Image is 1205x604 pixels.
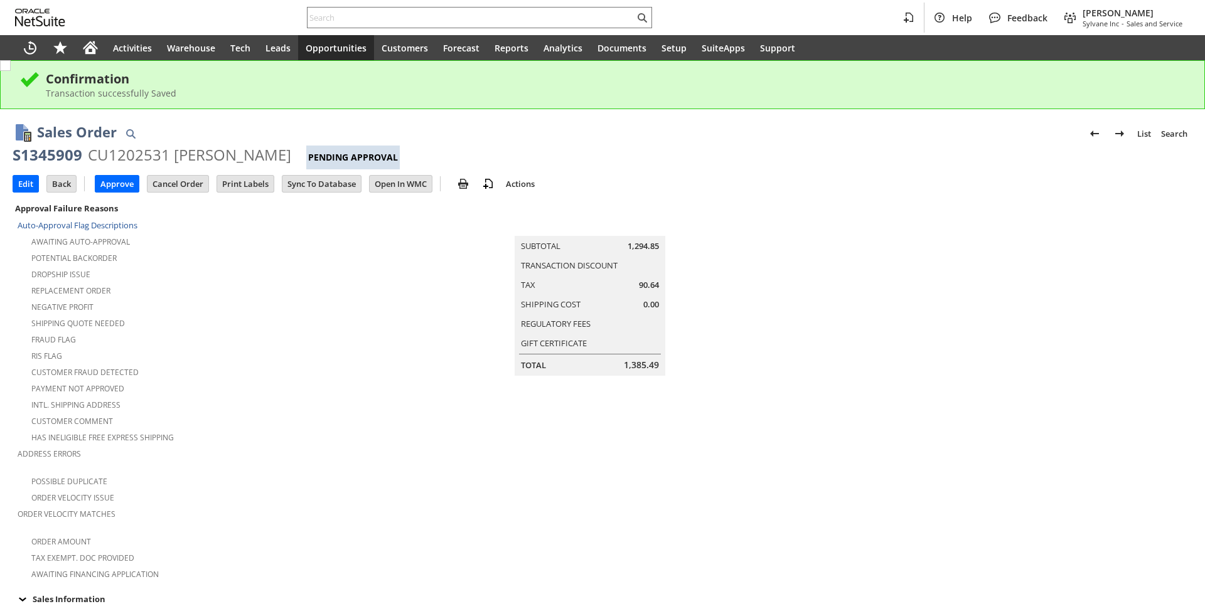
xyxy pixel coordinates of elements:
[456,176,471,191] img: print.svg
[31,476,107,487] a: Possible Duplicate
[443,42,479,54] span: Forecast
[31,236,130,247] a: Awaiting Auto-Approval
[105,35,159,60] a: Activities
[15,35,45,60] a: Recent Records
[536,35,590,60] a: Analytics
[487,35,536,60] a: Reports
[521,260,618,271] a: Transaction Discount
[31,351,62,361] a: RIS flag
[159,35,223,60] a: Warehouse
[31,383,124,394] a: Payment not approved
[230,42,250,54] span: Tech
[95,176,139,192] input: Approve
[113,42,152,54] span: Activities
[521,240,560,252] a: Subtotal
[1112,126,1127,141] img: Next
[45,35,75,60] div: Shortcuts
[18,220,137,231] a: Auto-Approval Flag Descriptions
[436,35,487,60] a: Forecast
[1083,7,1182,19] span: [PERSON_NAME]
[298,35,374,60] a: Opportunities
[46,87,1186,99] div: Transaction successfully Saved
[13,145,82,165] div: S1345909
[31,432,174,443] a: Has Ineligible Free Express Shipping
[167,42,215,54] span: Warehouse
[628,240,659,252] span: 1,294.85
[31,416,113,427] a: Customer Comment
[760,42,795,54] span: Support
[217,176,274,192] input: Print Labels
[31,334,76,345] a: Fraud Flag
[382,42,428,54] span: Customers
[515,216,665,236] caption: Summary
[23,40,38,55] svg: Recent Records
[46,70,1186,87] div: Confirmation
[1132,124,1156,144] a: List
[481,176,496,191] img: add-record.svg
[31,492,114,503] a: Order Velocity Issue
[31,269,90,280] a: Dropship Issue
[75,35,105,60] a: Home
[282,176,361,192] input: Sync To Database
[13,200,401,216] div: Approval Failure Reasons
[654,35,694,60] a: Setup
[1007,12,1047,24] span: Feedback
[15,9,65,26] svg: logo
[521,359,546,371] a: Total
[31,367,139,378] a: Customer Fraud Detected
[661,42,687,54] span: Setup
[13,176,38,192] input: Edit
[83,40,98,55] svg: Home
[53,40,68,55] svg: Shortcuts
[1083,19,1119,28] span: Sylvane Inc
[31,285,110,296] a: Replacement Order
[123,126,138,141] img: Quick Find
[643,299,659,310] span: 0.00
[18,448,81,459] a: Address Errors
[597,42,646,54] span: Documents
[258,35,298,60] a: Leads
[308,10,635,25] input: Search
[31,318,125,329] a: Shipping Quote Needed
[694,35,752,60] a: SuiteApps
[374,35,436,60] a: Customers
[495,42,528,54] span: Reports
[31,400,120,410] a: Intl. Shipping Address
[1127,19,1182,28] span: Sales and Service
[952,12,972,24] span: Help
[47,176,76,192] input: Back
[624,359,659,371] span: 1,385.49
[88,145,291,165] div: CU1202531 [PERSON_NAME]
[18,509,115,519] a: Order Velocity Matches
[1087,126,1102,141] img: Previous
[1122,19,1124,28] span: -
[147,176,208,192] input: Cancel Order
[501,178,540,189] a: Actions
[31,253,117,263] a: Potential Backorder
[306,42,367,54] span: Opportunities
[521,299,581,310] a: Shipping Cost
[702,42,745,54] span: SuiteApps
[31,302,94,312] a: Negative Profit
[521,337,587,349] a: Gift Certificate
[635,10,650,25] svg: Search
[521,279,535,290] a: Tax
[37,122,117,142] h1: Sales Order
[223,35,258,60] a: Tech
[752,35,803,60] a: Support
[265,42,291,54] span: Leads
[31,553,134,563] a: Tax Exempt. Doc Provided
[306,146,400,169] div: Pending Approval
[521,318,591,329] a: Regulatory Fees
[639,279,659,291] span: 90.64
[544,42,582,54] span: Analytics
[370,176,432,192] input: Open In WMC
[590,35,654,60] a: Documents
[31,536,91,547] a: Order Amount
[31,569,159,580] a: Awaiting Financing Application
[1156,124,1192,144] a: Search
